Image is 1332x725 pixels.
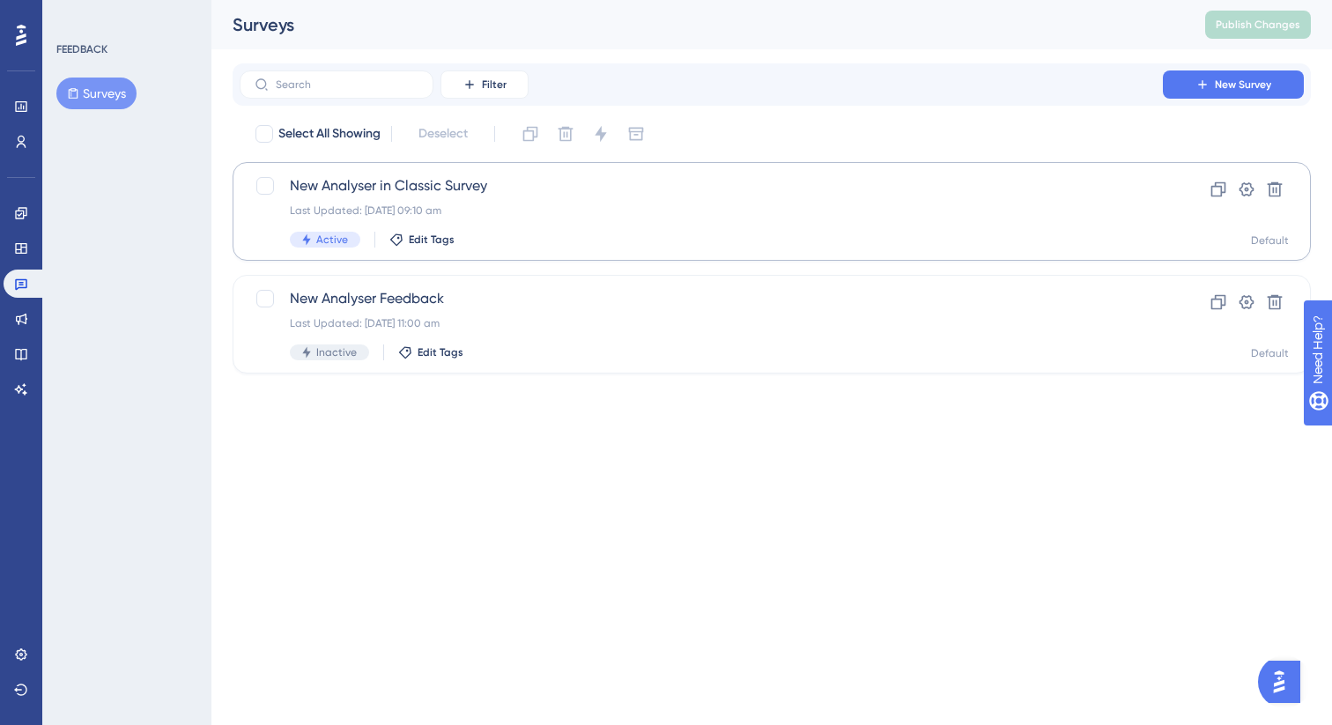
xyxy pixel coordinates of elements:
[41,4,110,26] span: Need Help?
[482,78,507,92] span: Filter
[1251,346,1289,360] div: Default
[1216,18,1300,32] span: Publish Changes
[233,12,1161,37] div: Surveys
[316,233,348,247] span: Active
[418,345,463,359] span: Edit Tags
[418,123,468,144] span: Deselect
[278,123,381,144] span: Select All Showing
[316,345,357,359] span: Inactive
[290,175,1113,196] span: New Analyser in Classic Survey
[290,316,1113,330] div: Last Updated: [DATE] 11:00 am
[276,78,418,91] input: Search
[1163,70,1304,99] button: New Survey
[56,78,137,109] button: Surveys
[290,288,1113,309] span: New Analyser Feedback
[440,70,529,99] button: Filter
[1251,233,1289,248] div: Default
[1258,655,1311,708] iframe: UserGuiding AI Assistant Launcher
[389,233,455,247] button: Edit Tags
[409,233,455,247] span: Edit Tags
[1205,11,1311,39] button: Publish Changes
[290,203,1113,218] div: Last Updated: [DATE] 09:10 am
[398,345,463,359] button: Edit Tags
[56,42,107,56] div: FEEDBACK
[1215,78,1271,92] span: New Survey
[403,118,484,150] button: Deselect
